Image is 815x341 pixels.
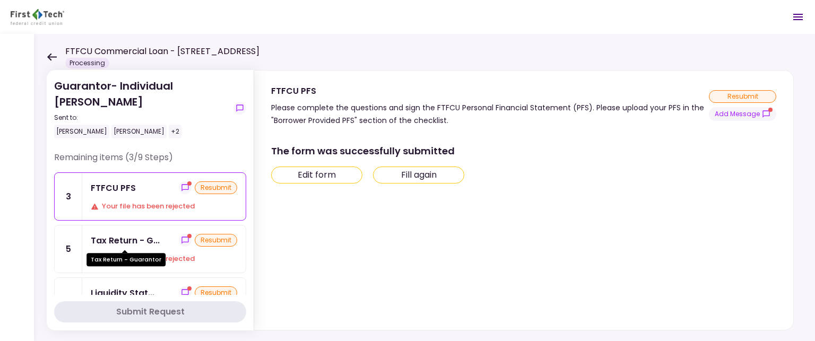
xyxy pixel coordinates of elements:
[195,286,237,299] div: resubmit
[54,125,109,138] div: [PERSON_NAME]
[65,58,109,68] div: Processing
[195,181,237,194] div: resubmit
[86,253,166,266] div: Tax Return - Guarantor
[55,278,82,325] div: 9
[116,305,185,318] div: Submit Request
[54,78,229,138] div: Guarantor- Individual [PERSON_NAME]
[254,70,794,330] div: FTFCU PFSPlease complete the questions and sign the FTFCU Personal Financial Statement (PFS). Ple...
[709,90,776,103] div: resubmit
[55,225,82,273] div: 5
[169,125,181,138] div: +2
[271,144,774,158] div: The form was successfully submitted
[271,101,709,127] div: Please complete the questions and sign the FTFCU Personal Financial Statement (PFS). Please uploa...
[111,125,167,138] div: [PERSON_NAME]
[179,286,192,299] button: show-messages
[11,9,64,25] img: Partner icon
[54,301,246,322] button: Submit Request
[373,167,464,183] button: Fill again
[54,151,246,172] div: Remaining items (3/9 Steps)
[179,234,192,247] button: show-messages
[91,234,160,247] div: Tax Return - Guarantor
[195,234,237,247] div: resubmit
[271,167,362,183] button: Edit form
[179,181,192,194] button: show-messages
[785,4,811,30] button: Open menu
[91,286,154,300] div: Liquidity Statements - Guarantor
[54,225,246,273] a: 5Tax Return - Guarantorshow-messagesresubmitYour file has been rejected
[65,45,259,58] h1: FTFCU Commercial Loan - [STREET_ADDRESS]
[55,173,82,220] div: 3
[54,277,246,326] a: 9Liquidity Statements - Guarantorshow-messagesresubmitYour file has been rejected
[54,172,246,221] a: 3FTFCU PFSshow-messagesresubmitYour file has been rejected
[709,107,776,121] button: show-messages
[271,84,709,98] div: FTFCU PFS
[91,201,237,212] div: Your file has been rejected
[91,181,136,195] div: FTFCU PFS
[233,102,246,115] button: show-messages
[54,113,229,123] div: Sent to:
